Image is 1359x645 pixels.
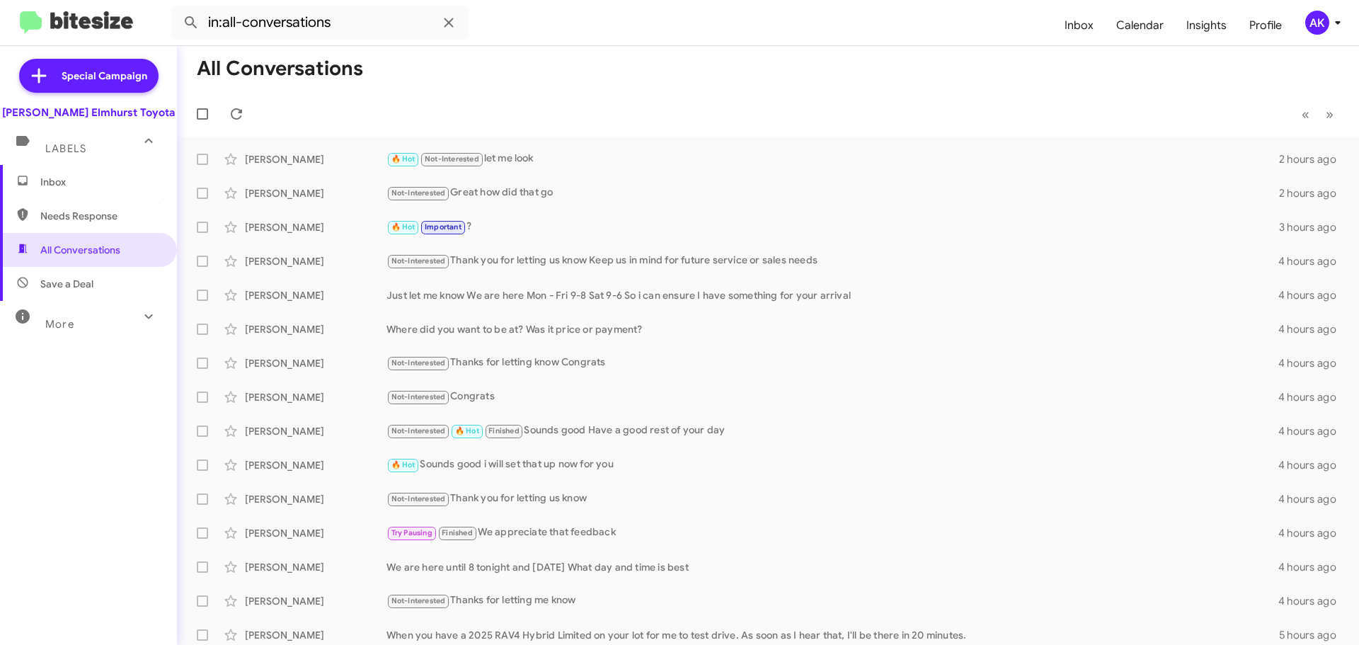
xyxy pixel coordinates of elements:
[386,525,1278,541] div: We appreciate that feedback
[391,494,446,503] span: Not-Interested
[245,186,386,200] div: [PERSON_NAME]
[1279,628,1348,642] div: 5 hours ago
[386,457,1278,473] div: Sounds good i will set that up now for you
[171,6,469,40] input: Search
[425,154,479,164] span: Not-Interested
[1279,220,1348,234] div: 3 hours ago
[386,219,1279,235] div: ?
[1278,356,1348,370] div: 4 hours ago
[386,423,1278,439] div: Sounds good Have a good rest of your day
[245,560,386,574] div: [PERSON_NAME]
[1279,186,1348,200] div: 2 hours ago
[391,596,446,605] span: Not-Interested
[1278,424,1348,438] div: 4 hours ago
[245,152,386,166] div: [PERSON_NAME]
[245,628,386,642] div: [PERSON_NAME]
[1317,100,1342,129] button: Next
[245,254,386,268] div: [PERSON_NAME]
[45,142,86,155] span: Labels
[40,209,161,223] span: Needs Response
[386,185,1279,201] div: Great how did that go
[386,628,1279,642] div: When you have a 2025 RAV4 Hybrid Limited on your lot for me to test drive. As soon as I hear that...
[1278,390,1348,404] div: 4 hours ago
[391,154,415,164] span: 🔥 Hot
[386,593,1278,609] div: Thanks for letting me know
[386,151,1279,167] div: let me look
[45,318,74,331] span: More
[245,526,386,540] div: [PERSON_NAME]
[62,69,147,83] span: Special Campaign
[386,253,1278,269] div: Thank you for letting us know Keep us in mind for future service or sales needs
[2,105,175,120] div: [PERSON_NAME] Elmhurst Toyota
[391,188,446,198] span: Not-Interested
[1105,5,1175,46] a: Calendar
[1278,322,1348,336] div: 4 hours ago
[1326,105,1334,123] span: »
[245,356,386,370] div: [PERSON_NAME]
[19,59,159,93] a: Special Campaign
[386,322,1278,336] div: Where did you want to be at? Was it price or payment?
[488,426,520,435] span: Finished
[1278,254,1348,268] div: 4 hours ago
[1302,105,1309,123] span: «
[391,528,432,537] span: Try Pausing
[1293,11,1343,35] button: AK
[245,492,386,506] div: [PERSON_NAME]
[391,358,446,367] span: Not-Interested
[40,277,93,291] span: Save a Deal
[1305,11,1329,35] div: AK
[1238,5,1293,46] a: Profile
[386,389,1278,405] div: Congrats
[386,355,1278,371] div: Thanks for letting know Congrats
[40,175,161,189] span: Inbox
[386,491,1278,507] div: Thank you for letting us know
[1279,152,1348,166] div: 2 hours ago
[1175,5,1238,46] a: Insights
[1053,5,1105,46] a: Inbox
[245,220,386,234] div: [PERSON_NAME]
[455,426,479,435] span: 🔥 Hot
[386,560,1278,574] div: We are here until 8 tonight and [DATE] What day and time is best
[245,594,386,608] div: [PERSON_NAME]
[1278,458,1348,472] div: 4 hours ago
[1293,100,1318,129] button: Previous
[245,458,386,472] div: [PERSON_NAME]
[245,424,386,438] div: [PERSON_NAME]
[391,256,446,266] span: Not-Interested
[391,392,446,401] span: Not-Interested
[391,460,415,469] span: 🔥 Hot
[197,57,363,80] h1: All Conversations
[245,322,386,336] div: [PERSON_NAME]
[442,528,473,537] span: Finished
[40,243,120,257] span: All Conversations
[1278,560,1348,574] div: 4 hours ago
[391,222,415,232] span: 🔥 Hot
[245,288,386,302] div: [PERSON_NAME]
[425,222,461,232] span: Important
[1278,492,1348,506] div: 4 hours ago
[1278,288,1348,302] div: 4 hours ago
[1278,594,1348,608] div: 4 hours ago
[391,426,446,435] span: Not-Interested
[386,288,1278,302] div: Just let me know We are here Mon - Fri 9-8 Sat 9-6 So i can ensure I have something for your arrival
[1294,100,1342,129] nav: Page navigation example
[1278,526,1348,540] div: 4 hours ago
[245,390,386,404] div: [PERSON_NAME]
